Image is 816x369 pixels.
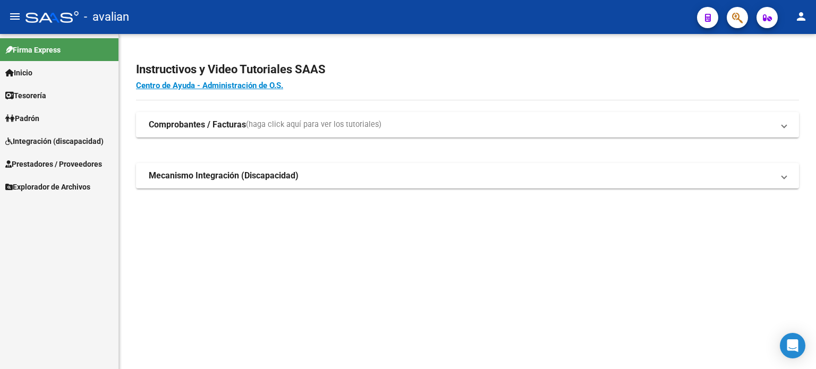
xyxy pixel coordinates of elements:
span: Firma Express [5,44,61,56]
span: (haga click aquí para ver los tutoriales) [246,119,381,131]
mat-icon: person [795,10,807,23]
span: - avalian [84,5,129,29]
span: Prestadores / Proveedores [5,158,102,170]
mat-icon: menu [8,10,21,23]
div: Open Intercom Messenger [780,333,805,358]
strong: Comprobantes / Facturas [149,119,246,131]
span: Padrón [5,113,39,124]
span: Tesorería [5,90,46,101]
mat-expansion-panel-header: Mecanismo Integración (Discapacidad) [136,163,799,188]
span: Integración (discapacidad) [5,135,104,147]
strong: Mecanismo Integración (Discapacidad) [149,170,299,182]
h2: Instructivos y Video Tutoriales SAAS [136,59,799,80]
span: Explorador de Archivos [5,181,90,193]
a: Centro de Ayuda - Administración de O.S. [136,81,283,90]
span: Inicio [5,67,32,79]
mat-expansion-panel-header: Comprobantes / Facturas(haga click aquí para ver los tutoriales) [136,112,799,138]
